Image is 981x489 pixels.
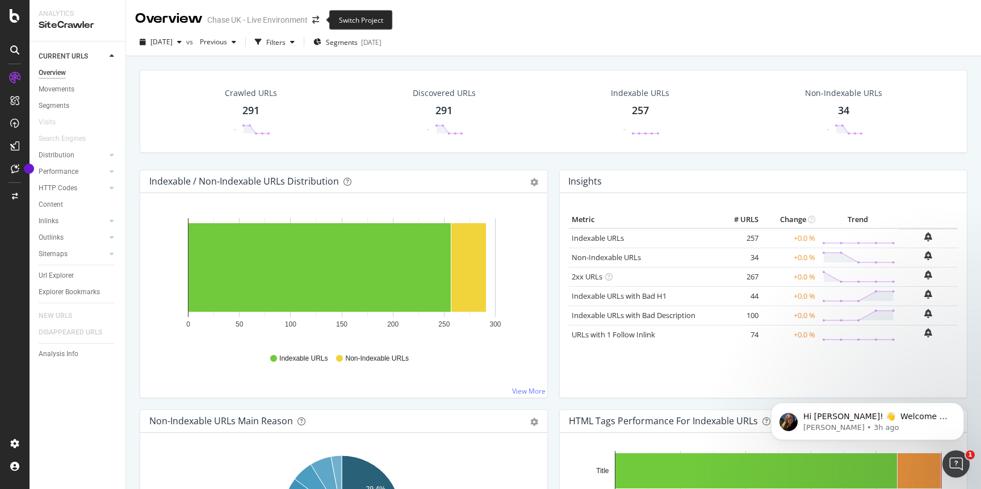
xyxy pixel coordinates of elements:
a: Outlinks [39,232,106,244]
div: Analytics [39,9,116,19]
div: Sitemaps [39,248,68,260]
td: +0.0 % [761,325,818,344]
text: 300 [489,320,501,328]
a: HTTP Codes [39,182,106,194]
div: gear [530,178,538,186]
div: gear [530,418,538,426]
td: 267 [716,267,761,286]
a: Search Engines [39,133,97,145]
div: [DATE] [361,37,381,47]
a: CURRENT URLS [39,51,106,62]
div: - [427,124,429,134]
div: Segments [39,100,69,112]
td: +0.0 % [761,248,818,267]
div: bell-plus [924,251,932,260]
div: DISAPPEARED URLS [39,327,102,338]
div: Indexable URLs [611,87,669,99]
div: Indexable / Non-Indexable URLs Distribution [149,175,339,187]
span: Previous [195,37,227,47]
button: Previous [195,33,241,51]
div: Visits [39,116,56,128]
div: CURRENT URLS [39,51,88,62]
div: Distribution [39,149,74,161]
a: Segments [39,100,118,112]
a: Overview [39,67,118,79]
a: Url Explorer [39,270,118,282]
span: 1 [966,450,975,459]
td: 44 [716,286,761,306]
div: Overview [135,9,203,28]
div: Overview [39,67,66,79]
div: Filters [266,37,286,47]
div: 34 [838,103,849,118]
td: 100 [716,306,761,325]
div: Search Engines [39,133,86,145]
div: Inlinks [39,215,58,227]
th: Change [761,211,818,228]
text: 0 [186,320,190,328]
div: bell-plus [924,309,932,318]
div: Url Explorer [39,270,74,282]
td: 257 [716,228,761,248]
text: 250 [438,320,450,328]
a: Non-Indexable URLs [572,252,641,262]
a: Performance [39,166,106,178]
div: Analysis Info [39,348,78,360]
th: # URLS [716,211,761,228]
a: URLs with 1 Follow Inlink [572,329,655,340]
div: SiteCrawler [39,19,116,32]
th: Metric [569,211,716,228]
td: +0.0 % [761,228,818,248]
span: vs [186,37,195,47]
a: Indexable URLs [572,233,624,243]
div: bell-plus [924,290,932,299]
div: HTTP Codes [39,182,77,194]
span: 2025 Sep. 1st [150,37,173,47]
text: 150 [336,320,347,328]
div: Movements [39,83,74,95]
div: Chase UK - Live Environment [207,14,308,26]
td: +0.0 % [761,306,818,325]
td: 34 [716,248,761,267]
div: Non-Indexable URLs Main Reason [149,415,293,427]
div: Content [39,199,63,211]
a: Distribution [39,149,106,161]
div: 257 [632,103,649,118]
div: 291 [435,103,452,118]
a: Movements [39,83,118,95]
div: Discovered URLs [413,87,476,99]
div: NEW URLS [39,310,72,322]
span: Segments [326,37,358,47]
div: bell-plus [924,328,932,337]
a: Indexable URLs with Bad H1 [572,291,666,301]
th: Trend [818,211,898,228]
button: Filters [250,33,299,51]
div: - [623,124,626,134]
div: - [234,124,236,134]
a: Analysis Info [39,348,118,360]
div: Switch Project [329,10,393,30]
text: 50 [236,320,244,328]
div: arrow-right-arrow-left [312,16,319,24]
a: Indexable URLs with Bad Description [572,310,695,320]
button: Segments[DATE] [309,33,386,51]
h4: Insights [568,174,602,189]
a: NEW URLS [39,310,83,322]
div: HTML Tags Performance for Indexable URLs [569,415,758,427]
a: Explorer Bookmarks [39,286,118,298]
a: 2xx URLs [572,271,602,282]
div: A chart. [149,211,534,343]
a: Content [39,199,118,211]
div: Explorer Bookmarks [39,286,100,298]
a: Sitemaps [39,248,106,260]
div: Performance [39,166,78,178]
a: Inlinks [39,215,106,227]
text: Title [596,467,609,475]
div: Outlinks [39,232,64,244]
div: bell-plus [924,232,932,241]
span: Indexable URLs [279,354,328,363]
